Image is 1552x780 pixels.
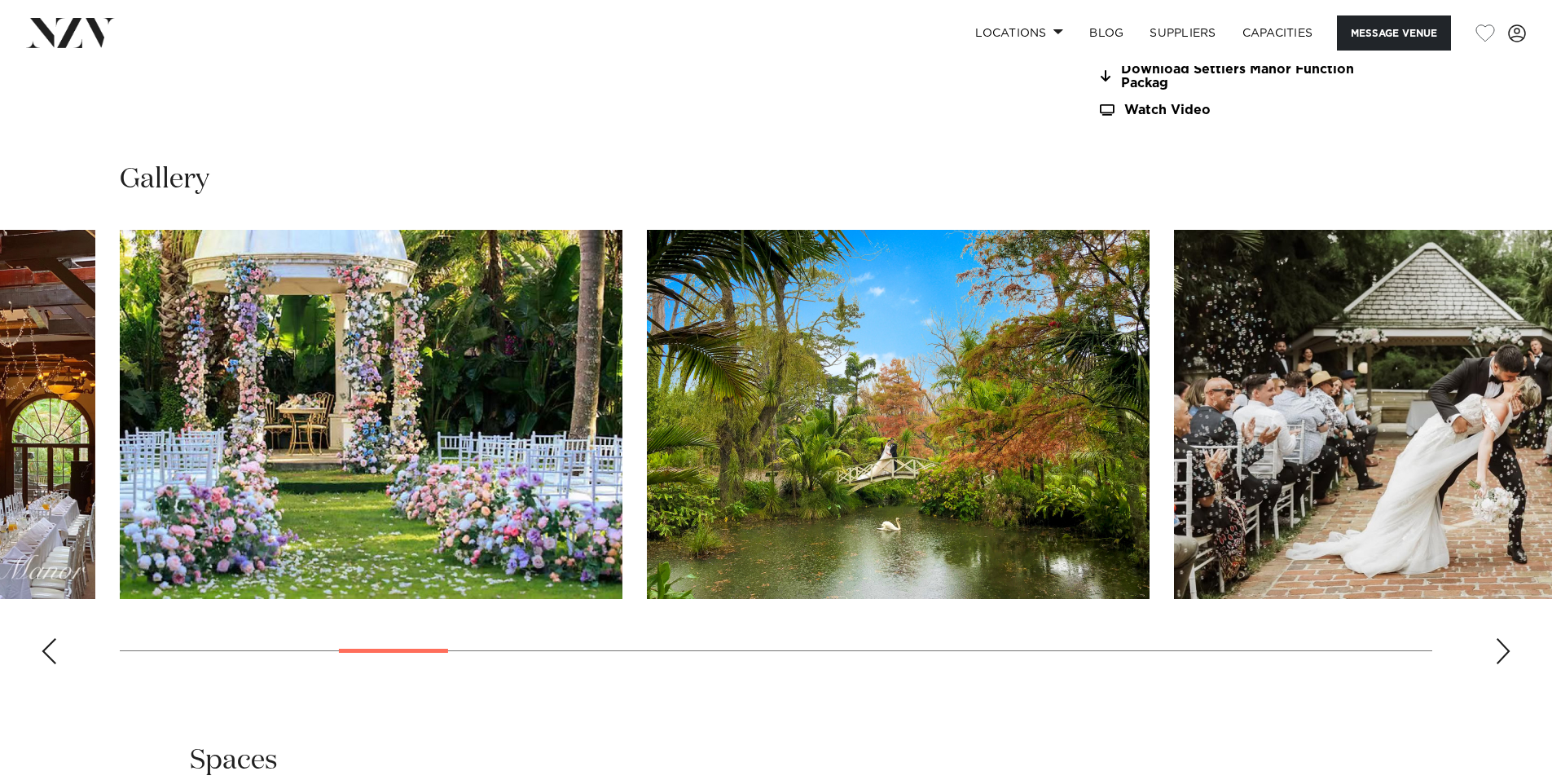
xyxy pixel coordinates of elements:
[1137,15,1229,51] a: SUPPLIERS
[190,743,278,779] h2: Spaces
[1097,63,1363,90] a: Download Settlers Manor Function Packag
[1076,15,1137,51] a: BLOG
[647,230,1150,599] swiper-slide: 7 / 30
[26,18,115,47] img: nzv-logo.png
[1097,104,1363,117] a: Watch Video
[120,161,209,198] h2: Gallery
[1337,15,1451,51] button: Message Venue
[962,15,1076,51] a: Locations
[120,230,622,599] swiper-slide: 6 / 30
[1229,15,1326,51] a: Capacities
